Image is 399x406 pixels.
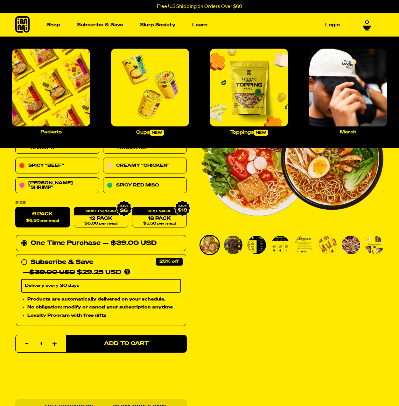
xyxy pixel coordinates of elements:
a: [PERSON_NAME] "Shrimp" [15,178,99,193]
img: Variety Vol. 1 [271,236,290,254]
span: $5.50 per meal [143,222,176,226]
a: Toppingsnew [207,46,290,138]
a: Merch [306,46,389,137]
iframe: Marketing Popup [3,376,67,403]
li: Go to slide 8 [364,235,385,255]
p: Free U.S Shipping on Orders Over $60 [157,4,242,10]
a: 18 Pack$5.50 per meal [132,207,187,228]
select: Subscribe & Save —$39.00 USD$29.25 USD Products are automatically delivered on your schedule. No ... [21,279,181,293]
p: Packets [40,130,62,134]
span: new [254,130,268,136]
input: quantity [19,335,62,353]
p: Cups [136,130,164,136]
a: Packets [10,46,93,137]
a: Slurp Society [137,20,178,30]
a: Learn [190,20,210,30]
li: Go to slide 2 [223,235,243,255]
span: $6.50 per meal [26,219,59,223]
img: Variety Vol. 1 [318,236,337,254]
div: Subscribe & Save [31,257,93,267]
li: Go to slide 5 [294,235,314,255]
nav: Main navigation [44,13,342,37]
div: — $29.25 USD [23,267,121,278]
label: Size [15,201,187,205]
li: Go to slide 6 [317,235,338,255]
a: 0 [363,20,371,30]
img: Variety Vol. 1 [365,236,384,254]
span: new [150,130,164,136]
p: Merch [340,130,356,134]
button: Add to Cart [66,335,187,353]
a: Login [323,20,342,30]
li: Go to slide 7 [341,235,361,255]
img: Variety Vol. 1 [342,236,360,254]
div: — $39.00 USD [102,238,157,248]
img: Merch_large.jpg [309,49,387,126]
li: Go to slide 4 [270,235,290,255]
img: Cups_large.jpg [111,49,189,126]
a: Shop [44,20,63,30]
li: Loyalty Program with free gifts [27,312,181,319]
label: 6 Pack [15,207,70,228]
div: One Time Purchase [21,238,181,248]
div: PDP main carousel thumbnails [199,235,384,255]
img: Variety Vol. 1 [248,236,266,254]
span: 0 [365,20,369,25]
img: Packets_large.jpg [12,49,90,126]
li: Go to slide 1 [199,235,220,255]
span: Add to Cart [104,341,149,347]
a: 12 Pack$6.00 per meal [74,207,129,228]
li: No obligation: modify or cancel your subscription anytime [27,304,181,311]
a: Cupsnew [108,46,192,138]
a: Subscribe & Save [74,20,126,30]
a: Creamy "Chicken" [103,158,187,174]
img: Variety Vol. 1 [295,236,313,254]
li: Products are automatically delivered on your schedule. [27,296,181,303]
p: Toppings [230,130,268,136]
img: Variety Vol. 1 [224,236,242,254]
li: Go to slide 3 [247,235,267,255]
span: $6.00 per meal [84,222,117,226]
del: $39.00 USD [29,269,75,276]
img: Toppings_large.jpg [210,49,288,126]
a: Spicy "Beef" [15,158,99,174]
a: Spicy Red Miso [103,178,187,193]
img: Variety Vol. 1 [200,236,219,254]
